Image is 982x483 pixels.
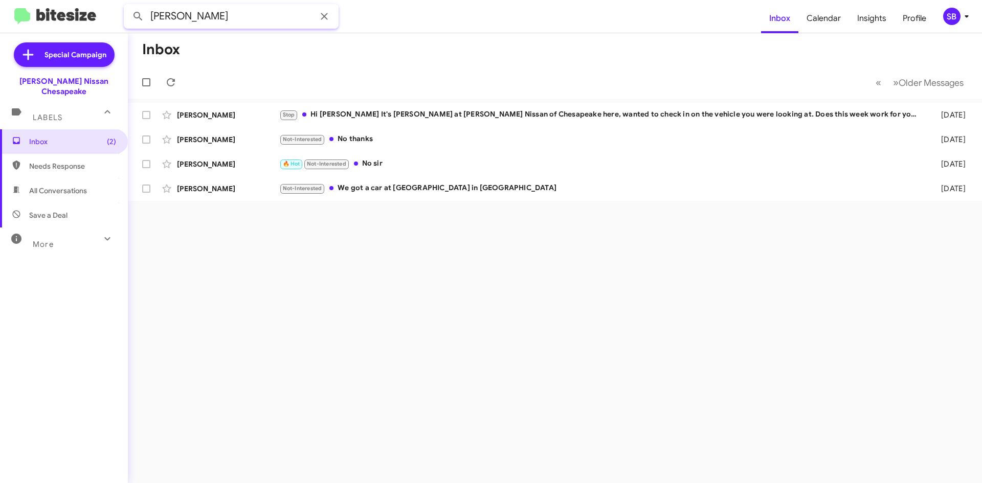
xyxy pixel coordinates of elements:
a: Special Campaign [14,42,115,67]
div: [DATE] [925,183,974,194]
a: Profile [895,4,934,33]
div: [PERSON_NAME] [177,159,279,169]
div: SB [943,8,961,25]
div: Hi [PERSON_NAME] It's [PERSON_NAME] at [PERSON_NAME] Nissan of Chesapeake here, wanted to check i... [279,109,925,121]
span: Older Messages [899,77,964,88]
span: Save a Deal [29,210,68,220]
div: [DATE] [925,110,974,120]
div: No thanks [279,133,925,145]
button: Next [887,72,970,93]
div: [DATE] [925,159,974,169]
div: [PERSON_NAME] [177,110,279,120]
nav: Page navigation example [870,72,970,93]
span: Inbox [29,136,116,147]
button: Previous [869,72,887,93]
h1: Inbox [142,41,180,58]
a: Inbox [761,4,798,33]
span: (2) [107,136,116,147]
div: [PERSON_NAME] [177,183,279,194]
span: Special Campaign [44,50,106,60]
span: « [876,76,881,89]
span: Not-Interested [283,185,322,192]
span: Not-Interested [307,160,346,167]
a: Insights [849,4,895,33]
span: More [33,240,54,249]
div: [DATE] [925,134,974,145]
a: Calendar [798,4,849,33]
span: Stop [283,111,295,118]
div: No sir [279,158,925,170]
span: Needs Response [29,161,116,171]
div: [PERSON_NAME] [177,134,279,145]
span: All Conversations [29,186,87,196]
span: 🔥 Hot [283,160,300,167]
button: SB [934,8,971,25]
span: Not-Interested [283,136,322,143]
span: Labels [33,113,62,122]
input: Search [124,4,339,29]
div: We got a car at [GEOGRAPHIC_DATA] in [GEOGRAPHIC_DATA] [279,182,925,194]
span: » [893,76,899,89]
